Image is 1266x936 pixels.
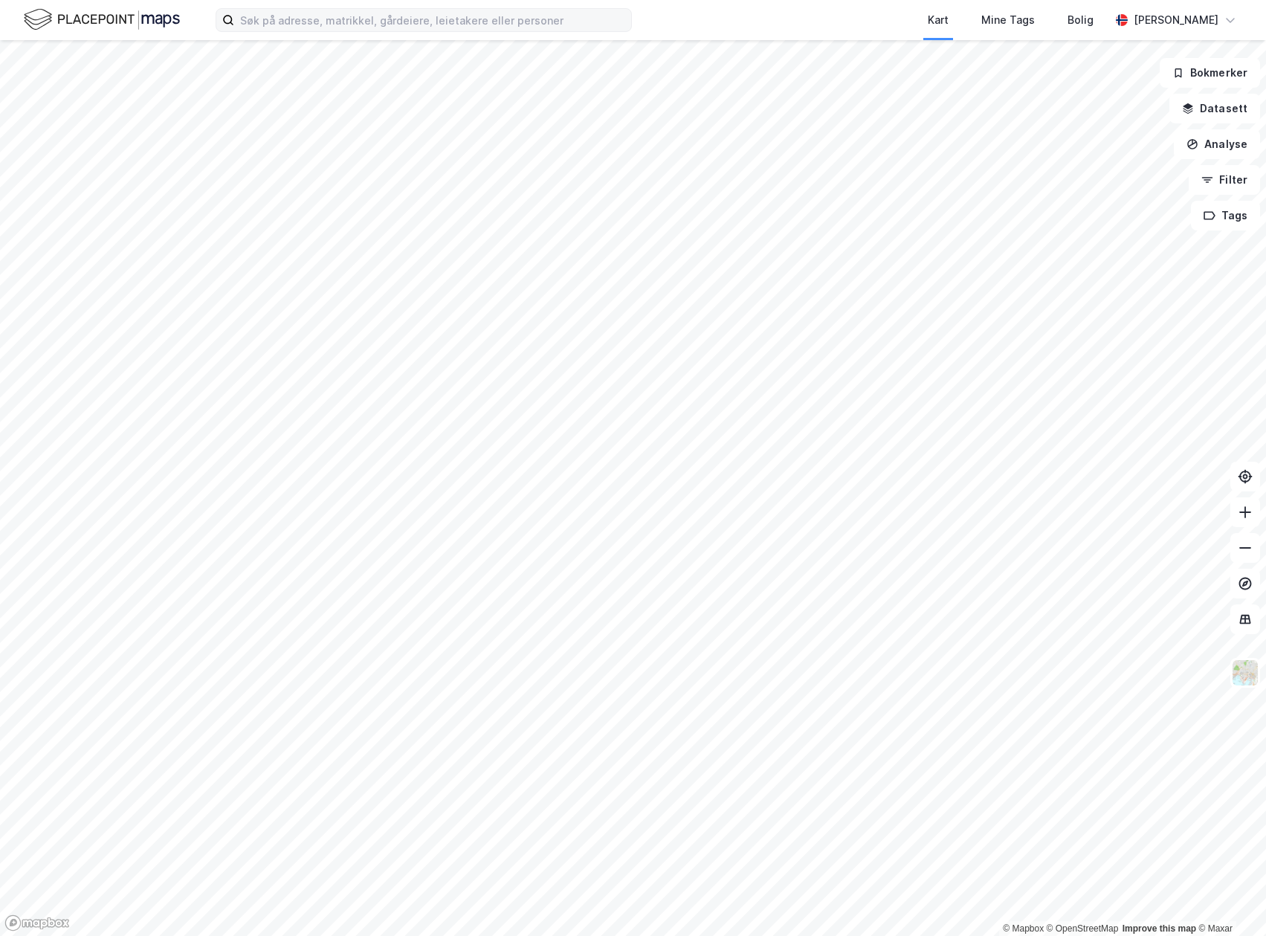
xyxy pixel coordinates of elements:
[1047,923,1119,934] a: OpenStreetMap
[4,914,70,932] a: Mapbox homepage
[1191,201,1260,230] button: Tags
[981,11,1035,29] div: Mine Tags
[928,11,949,29] div: Kart
[1192,865,1266,936] div: Kontrollprogram for chat
[1003,923,1044,934] a: Mapbox
[1174,129,1260,159] button: Analyse
[1068,11,1094,29] div: Bolig
[1169,94,1260,123] button: Datasett
[24,7,180,33] img: logo.f888ab2527a4732fd821a326f86c7f29.svg
[1189,165,1260,195] button: Filter
[234,9,631,31] input: Søk på adresse, matrikkel, gårdeiere, leietakere eller personer
[1192,865,1266,936] iframe: Chat Widget
[1134,11,1218,29] div: [PERSON_NAME]
[1231,659,1259,687] img: Z
[1123,923,1196,934] a: Improve this map
[1160,58,1260,88] button: Bokmerker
